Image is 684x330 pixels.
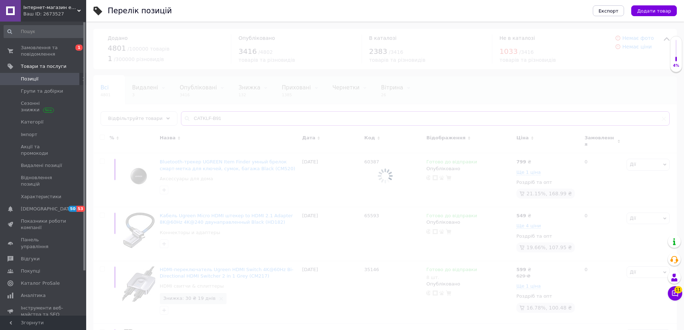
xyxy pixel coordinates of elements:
span: 50 [68,206,76,212]
span: Замовлення та повідомлення [21,45,66,57]
button: Додати товар [631,5,677,16]
span: Аналітика [21,292,46,299]
span: Групи та добірки [21,88,63,94]
span: 1 [75,45,83,51]
span: Відгуки [21,256,39,262]
div: 4% [670,63,682,68]
span: Покупці [21,268,40,274]
button: Експорт [593,5,624,16]
span: Імпорт [21,131,37,138]
span: Інструменти веб-майстра та SEO [21,305,66,318]
span: Показники роботи компанії [21,218,66,231]
span: Товари та послуги [21,63,66,70]
span: Сезонні знижки [21,100,66,113]
span: 53 [76,206,85,212]
span: Додати товар [637,8,671,14]
input: Пошук [4,25,85,38]
span: Видалені позиції [21,162,62,169]
span: [DEMOGRAPHIC_DATA] [21,206,74,212]
span: Експорт [599,8,619,14]
button: Чат з покупцем11 [668,286,682,301]
span: Акції та промокоди [21,144,66,157]
span: 11 [674,286,682,293]
span: Панель управління [21,237,66,250]
div: Ваш ID: 2673527 [23,11,86,17]
div: Перелік позицій [108,7,172,15]
span: Інтернет-магазин електроніки та аксесуарів "Ugreen Україна" [23,4,77,11]
span: Позиції [21,76,38,82]
span: Відновлення позицій [21,175,66,187]
span: Каталог ProSale [21,280,60,287]
span: Категорії [21,119,43,125]
span: Характеристики [21,194,61,200]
